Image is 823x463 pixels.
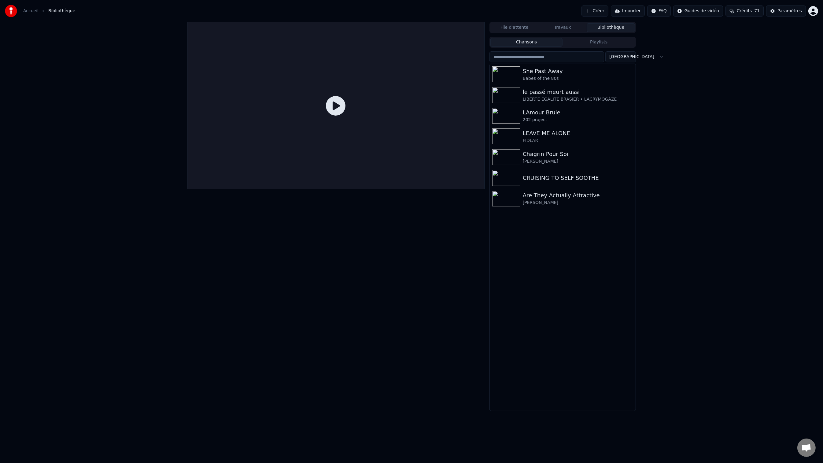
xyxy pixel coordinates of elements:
div: LIBERTE EGALITE BRASIER • LACRYMOGÅZE [523,96,633,102]
span: [GEOGRAPHIC_DATA] [609,54,654,60]
img: youka [5,5,17,17]
div: CRUISING TO SELF SOOTHE [523,174,633,182]
div: Paramètres [777,8,802,14]
button: Bibliothèque [587,23,635,32]
div: [PERSON_NAME] [523,200,633,206]
button: Crédits71 [725,6,764,17]
button: File d'attente [490,23,539,32]
div: Are They Actually Attractive [523,191,633,200]
div: Chagrin Pour Soi [523,150,633,158]
a: Accueil [23,8,39,14]
div: LAmour Brule [523,108,633,117]
div: le passé meurt aussi [523,88,633,96]
button: Importer [611,6,645,17]
div: 202 project [523,117,633,123]
div: LEAVE ME ALONE [523,129,633,138]
button: FAQ [647,6,671,17]
button: Guides de vidéo [673,6,723,17]
a: Ouvrir le chat [797,439,816,457]
span: Crédits [737,8,752,14]
span: 71 [754,8,760,14]
button: Paramètres [766,6,806,17]
button: Créer [581,6,608,17]
span: Bibliothèque [48,8,75,14]
div: She Past Away [523,67,633,76]
nav: breadcrumb [23,8,75,14]
button: Travaux [539,23,587,32]
button: Playlists [563,38,635,47]
button: Chansons [490,38,563,47]
div: Babes of the 80s [523,76,633,82]
div: FIDLAR [523,138,633,144]
div: [PERSON_NAME] [523,158,633,165]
